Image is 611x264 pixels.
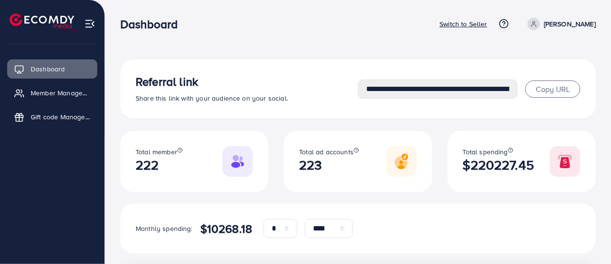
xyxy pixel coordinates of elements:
h2: 223 [299,157,359,173]
h2: 222 [136,157,183,173]
a: Dashboard [7,59,97,79]
span: Copy URL [536,84,570,94]
img: Responsive image [550,146,580,177]
h4: $10268.18 [200,222,252,236]
iframe: Chat [570,221,604,257]
span: Member Management [31,88,90,98]
span: Total spending [463,147,508,157]
h2: $220227.45 [463,157,534,173]
h3: Referral link [136,75,358,89]
p: Switch to Seller [439,18,487,30]
a: Gift code Management [7,107,97,126]
button: Copy URL [525,80,580,98]
h3: Dashboard [120,17,185,31]
span: Dashboard [31,64,65,74]
a: [PERSON_NAME] [524,18,596,30]
p: [PERSON_NAME] [544,18,596,30]
img: Responsive image [222,146,253,177]
span: Total member [136,147,177,157]
a: Member Management [7,83,97,103]
img: menu [84,18,95,29]
span: Gift code Management [31,112,90,122]
span: Share this link with your audience on your social. [136,93,288,103]
span: Total ad accounts [299,147,354,157]
p: Monthly spending: [136,223,193,234]
img: Responsive image [386,146,417,177]
img: logo [10,13,74,28]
